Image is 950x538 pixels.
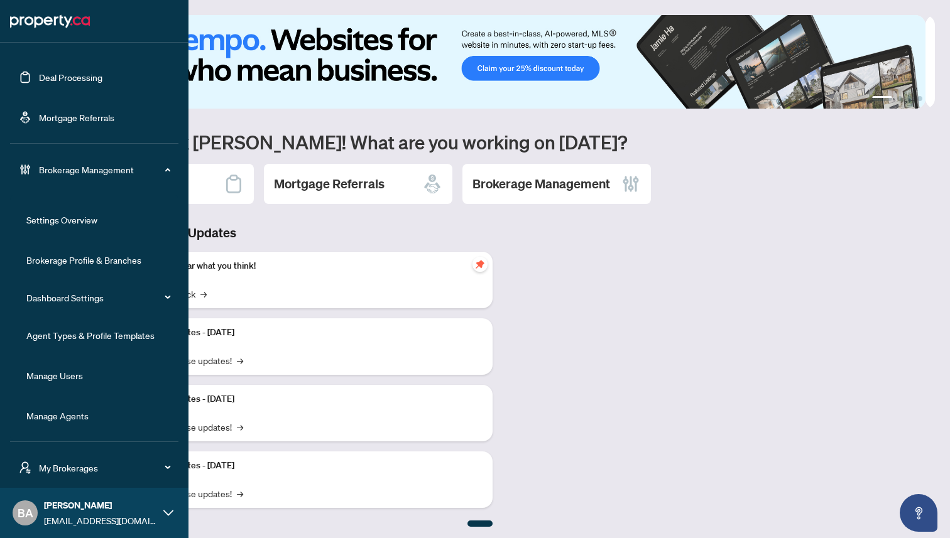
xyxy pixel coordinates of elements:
[26,214,97,225] a: Settings Overview
[26,370,83,381] a: Manage Users
[132,259,483,273] p: We want to hear what you think!
[39,112,114,123] a: Mortgage Referrals
[900,494,937,532] button: Open asap
[39,163,170,176] span: Brokerage Management
[39,72,102,83] a: Deal Processing
[472,175,610,193] h2: Brokerage Management
[237,487,243,500] span: →
[39,461,170,475] span: My Brokerages
[200,287,207,301] span: →
[917,96,922,101] button: 4
[18,504,33,522] span: BA
[872,96,892,101] button: 1
[26,292,104,303] a: Dashboard Settings
[65,130,935,154] h1: Welcome back [PERSON_NAME]! What are you working on [DATE]?
[897,96,902,101] button: 2
[19,461,31,474] span: user-switch
[10,11,90,31] img: logo
[44,514,157,527] span: [EMAIL_ADDRESS][DOMAIN_NAME]
[65,224,493,242] h3: Brokerage & Industry Updates
[44,498,157,512] span: [PERSON_NAME]
[274,175,385,193] h2: Mortgage Referrals
[65,15,925,109] img: Slide 0
[472,257,488,272] span: pushpin
[237,420,243,434] span: →
[907,96,912,101] button: 3
[26,410,89,421] a: Manage Agents
[26,330,155,341] a: Agent Types & Profile Templates
[237,353,243,367] span: →
[132,326,483,340] p: Platform Updates - [DATE]
[26,254,141,266] a: Brokerage Profile & Branches
[132,392,483,406] p: Platform Updates - [DATE]
[132,459,483,473] p: Platform Updates - [DATE]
